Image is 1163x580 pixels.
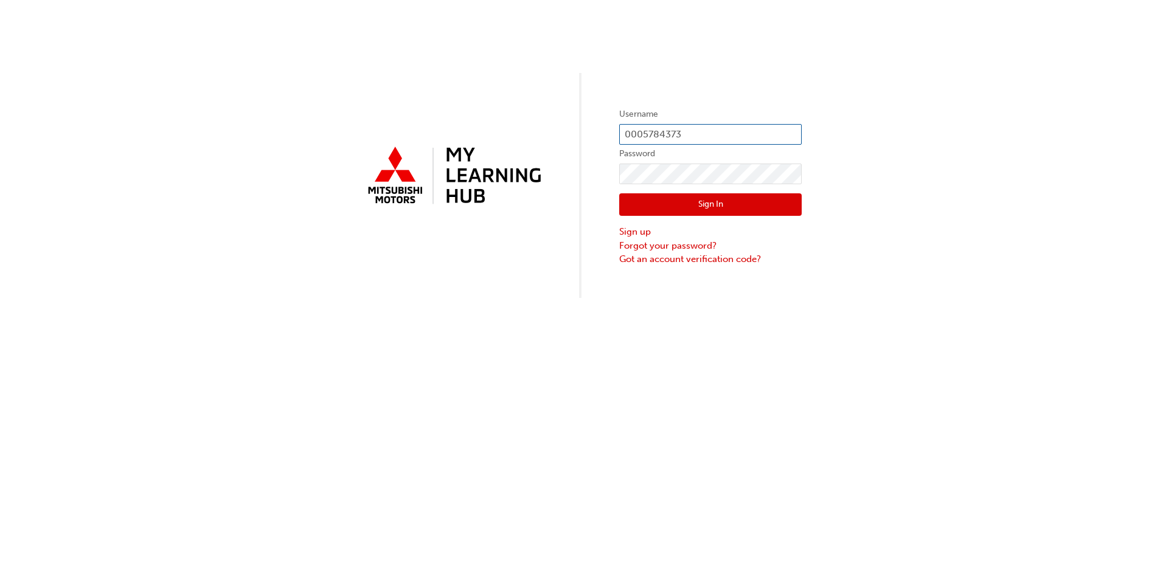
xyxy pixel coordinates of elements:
a: Sign up [619,225,802,239]
a: Got an account verification code? [619,252,802,266]
img: mmal [361,142,544,211]
label: Username [619,107,802,122]
input: Username [619,124,802,145]
label: Password [619,147,802,161]
button: Sign In [619,193,802,216]
a: Forgot your password? [619,239,802,253]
